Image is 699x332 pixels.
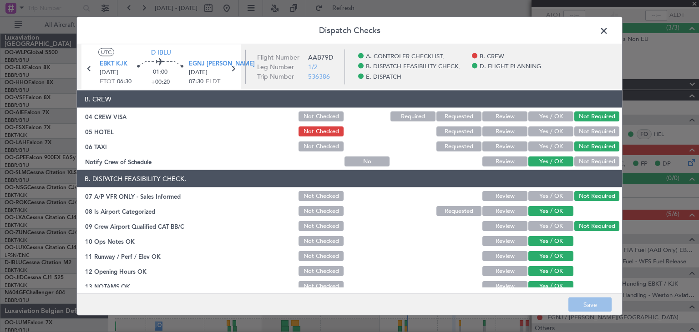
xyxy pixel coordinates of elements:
[574,126,619,136] button: Not Required
[528,206,573,216] button: Yes / OK
[528,251,573,261] button: Yes / OK
[574,156,619,166] button: Not Required
[528,141,573,151] button: Yes / OK
[528,221,573,231] button: Yes / OK
[528,281,573,291] button: Yes / OK
[480,62,541,71] span: D. FLIGHT PLANNING
[574,141,619,151] button: Not Required
[528,236,573,246] button: Yes / OK
[528,156,573,166] button: Yes / OK
[528,266,573,276] button: Yes / OK
[528,126,573,136] button: Yes / OK
[574,111,619,121] button: Not Required
[574,191,619,201] button: Not Required
[528,191,573,201] button: Yes / OK
[528,111,573,121] button: Yes / OK
[77,17,622,45] header: Dispatch Checks
[574,221,619,231] button: Not Required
